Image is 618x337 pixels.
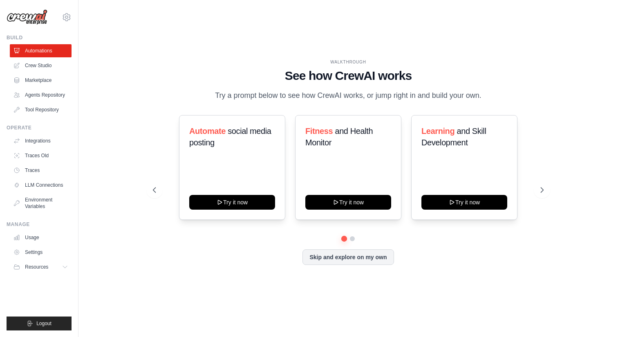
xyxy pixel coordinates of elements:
a: Environment Variables [10,193,72,213]
span: Fitness [305,127,333,136]
a: Usage [10,231,72,244]
h1: See how CrewAI works [153,68,544,83]
button: Logout [7,317,72,330]
a: Automations [10,44,72,57]
a: Traces Old [10,149,72,162]
button: Skip and explore on my own [302,249,394,265]
button: Resources [10,260,72,274]
a: Crew Studio [10,59,72,72]
a: Marketplace [10,74,72,87]
span: Automate [189,127,226,136]
span: and Skill Development [421,127,486,147]
a: LLM Connections [10,179,72,192]
div: Build [7,34,72,41]
button: Try it now [189,195,275,210]
div: Operate [7,124,72,131]
span: Learning [421,127,455,136]
a: Agents Repository [10,88,72,102]
p: Try a prompt below to see how CrewAI works, or jump right in and build your own. [211,90,486,102]
span: Logout [36,320,51,327]
a: Settings [10,246,72,259]
a: Tool Repository [10,103,72,116]
div: Manage [7,221,72,228]
img: Logo [7,9,47,25]
button: Try it now [421,195,507,210]
span: Resources [25,264,48,270]
span: social media posting [189,127,271,147]
button: Try it now [305,195,391,210]
div: WALKTHROUGH [153,59,544,65]
span: and Health Monitor [305,127,373,147]
a: Traces [10,164,72,177]
a: Integrations [10,134,72,147]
